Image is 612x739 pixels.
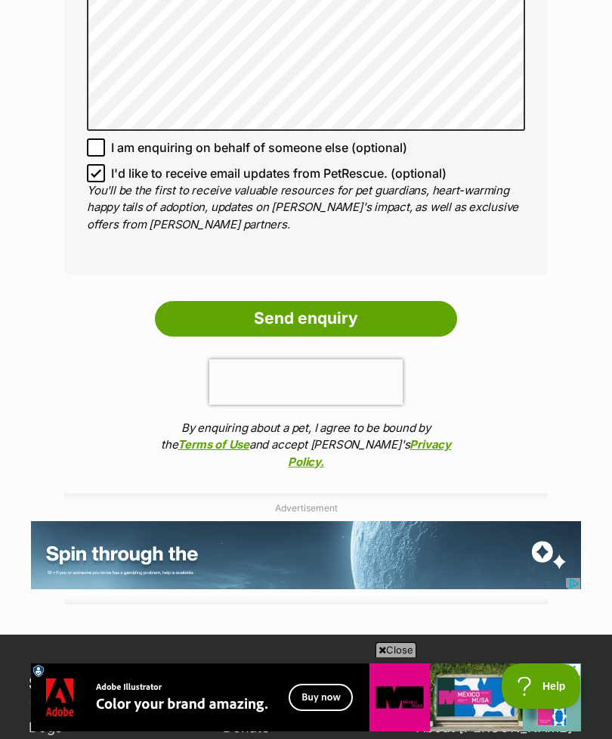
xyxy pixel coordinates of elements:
span: I'd like to receive email updates from PetRescue. (optional) [111,164,447,182]
p: By enquiring about a pet, I agree to be bound by the and accept [PERSON_NAME]'s [155,420,457,471]
span: Close [376,642,416,657]
iframe: Advertisement [31,521,581,589]
div: Advertisement [64,493,548,604]
input: Send enquiry [155,301,457,336]
iframe: Help Scout Beacon - Open [502,663,582,709]
a: Privacy Policy. [288,437,451,469]
h3: Search [29,672,85,703]
iframe: reCAPTCHA [209,359,403,405]
a: Terms of Use [178,437,249,452]
iframe: Advertisement [31,663,581,731]
p: You'll be the first to receive valuable resources for pet guardians, heart-warming happy tails of... [87,182,525,234]
span: I am enquiring on behalf of someone else (optional) [111,138,407,157]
